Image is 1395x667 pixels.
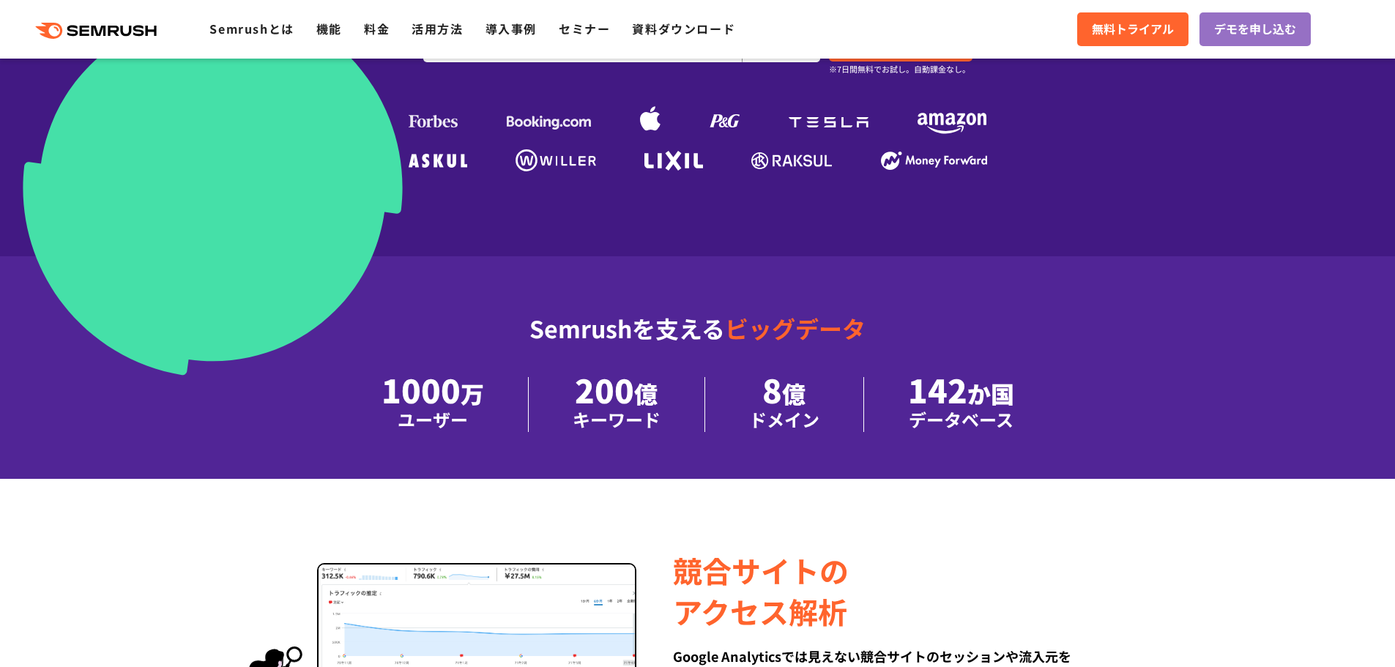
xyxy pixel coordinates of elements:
span: 無料トライアル [1092,20,1174,39]
small: ※7日間無料でお試し。自動課金なし。 [829,62,970,76]
a: 無料トライアル [1077,12,1188,46]
li: 142 [864,377,1058,432]
a: 活用方法 [412,20,463,37]
li: 200 [529,377,705,432]
div: キーワード [573,406,661,432]
span: ビッグデータ [725,311,866,345]
a: 料金 [364,20,390,37]
div: Semrushを支える [277,303,1119,377]
a: Semrushとは [209,20,294,37]
a: 資料ダウンロード [632,20,735,37]
a: セミナー [559,20,610,37]
span: 億 [634,376,658,410]
a: 機能 [316,20,342,37]
span: か国 [967,376,1014,410]
div: データベース [908,406,1014,432]
li: 8 [705,377,864,432]
div: ドメイン [749,406,819,432]
a: 導入事例 [486,20,537,37]
div: 競合サイトの アクセス解析 [673,550,1078,632]
span: 億 [782,376,806,410]
a: デモを申し込む [1199,12,1311,46]
span: デモを申し込む [1214,20,1296,39]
